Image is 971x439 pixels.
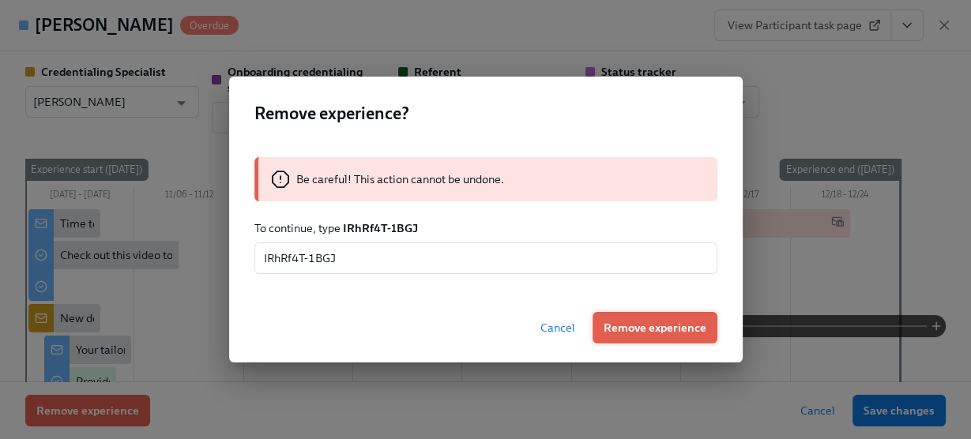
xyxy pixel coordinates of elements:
p: Be careful! This action cannot be undone. [296,171,504,187]
p: To continue, type [254,220,717,236]
span: Cancel [540,320,575,336]
strong: IRhRf4T-1BGJ [343,221,418,235]
button: Cancel [529,312,586,343]
span: Remove experience [604,320,706,336]
button: Remove experience [593,312,717,343]
h2: Remove experience? [254,102,717,126]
